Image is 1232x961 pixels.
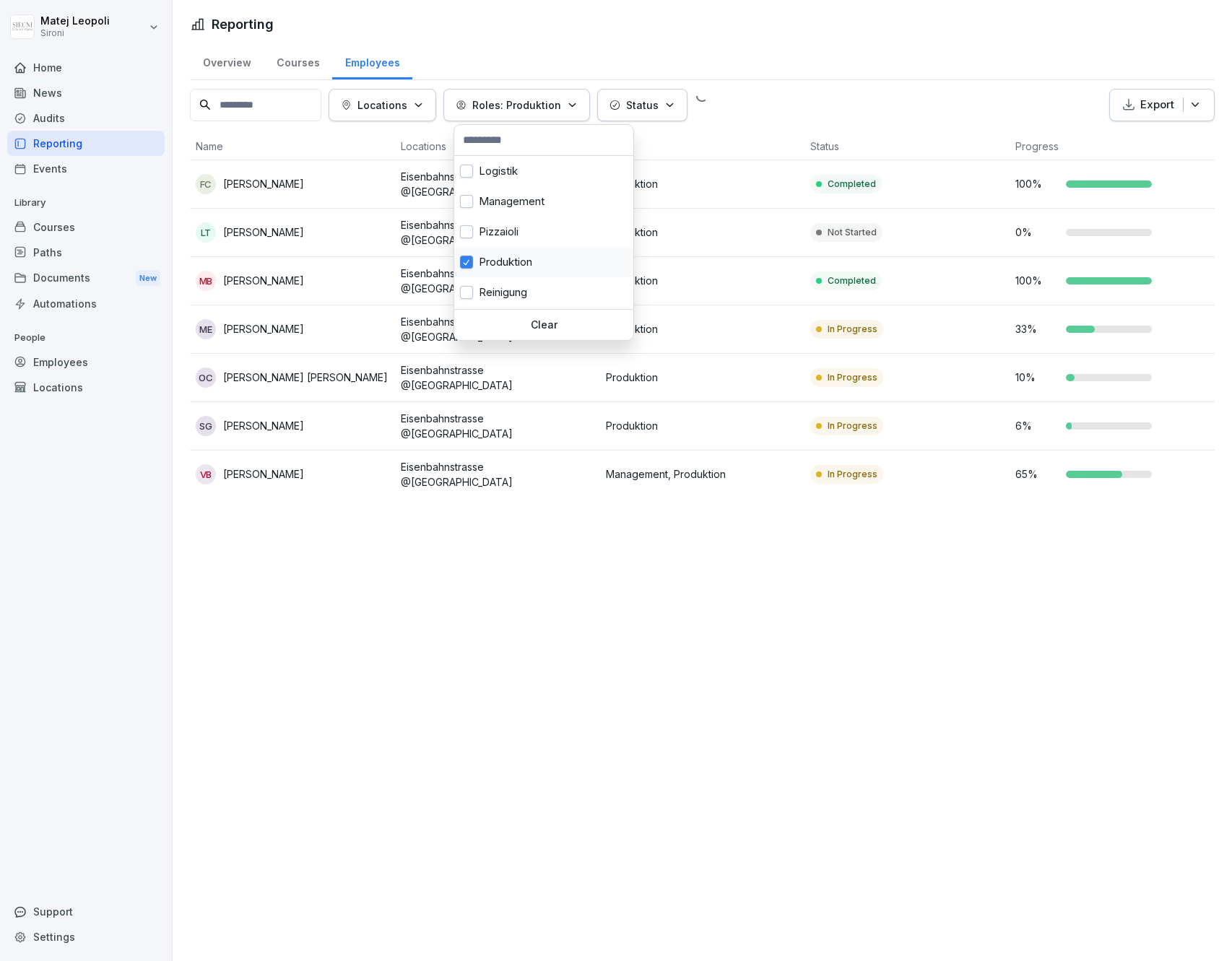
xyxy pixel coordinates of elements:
div: Reinigung [454,277,633,308]
p: Status [626,97,659,113]
div: Logistik [454,156,633,186]
div: Management [454,186,633,217]
p: Export [1140,97,1174,113]
p: Clear [460,318,628,331]
p: Roles: Produktion [472,97,561,113]
div: Service [454,308,633,338]
div: Produktion [454,247,633,277]
p: Locations [357,97,407,113]
div: Pizzaioli [454,217,633,247]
